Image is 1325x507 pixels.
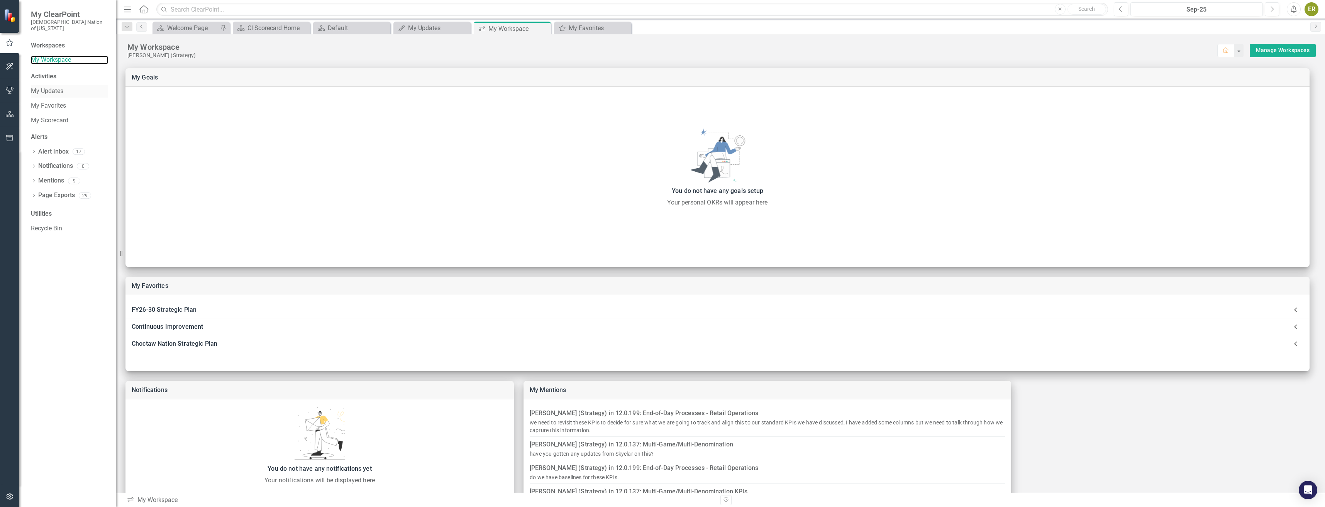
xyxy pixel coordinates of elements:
a: Notifications [132,386,168,394]
div: Sep-25 [1133,5,1260,14]
div: CI Scorecard Home [247,23,308,33]
div: My Workspace [488,24,549,34]
a: My Updates [395,23,469,33]
div: FY26-30 Strategic Plan [132,304,1288,315]
div: Your personal OKRs will appear here [129,198,1306,207]
a: 12.0.137: Multi-Game/Multi-Denomination KPIs [615,488,747,495]
div: we need to revisit these KPIs to decide for sure what we are going to track and align this to our... [530,419,1005,434]
div: You do not have any notifications yet [129,463,510,474]
a: My Scorecard [31,116,108,125]
div: [PERSON_NAME] (Strategy) [127,52,1217,59]
a: My Workspace [31,56,108,64]
div: Choctaw Nation Strategic Plan [125,335,1310,352]
div: 0 [77,163,89,169]
span: My ClearPoint [31,10,108,19]
div: Open Intercom Messenger [1299,481,1317,499]
button: Manage Workspaces [1250,44,1316,57]
a: Mentions [38,176,64,185]
a: Welcome Page [154,23,218,33]
div: [PERSON_NAME] (Strategy) in [530,463,758,473]
a: Page Exports [38,191,75,200]
div: Default [328,23,388,33]
a: Notifications [38,162,73,171]
input: Search ClearPoint... [156,3,1108,16]
span: Search [1078,6,1095,12]
button: Search [1067,4,1106,15]
div: have you gotten any updates from Skyelar on this? [530,450,654,458]
div: Workspaces [31,41,65,50]
a: My Mentions [530,386,566,394]
a: Alert Inbox [38,147,69,156]
div: FY26-30 Strategic Plan [125,301,1310,318]
div: 9 [68,177,80,184]
div: My Workspace [127,496,715,505]
a: My Updates [31,87,108,96]
div: 17 [73,149,85,155]
div: Welcome Page [167,23,218,33]
button: ER [1305,2,1318,16]
a: 12.0.199: End-of-Day Processes - Retail Operations [615,464,758,472]
div: Choctaw Nation Strategic Plan [132,338,1288,349]
div: My Workspace [127,42,1217,52]
div: My Favorites [569,23,629,33]
a: My Goals [132,74,158,81]
div: You do not have any goals setup [129,186,1306,196]
button: Sep-25 [1130,2,1263,16]
div: 29 [79,192,91,199]
div: split button [1250,44,1316,57]
div: Utilities [31,210,108,218]
div: do we have baselines for these KPIs. [530,473,619,481]
div: My Updates [408,23,469,33]
a: 12.0.199: End-of-Day Processes - Retail Operations [615,409,758,417]
a: My Favorites [31,101,108,110]
div: [PERSON_NAME] (Strategy) in [530,408,758,419]
a: CI Scorecard Home [235,23,308,33]
a: Default [315,23,388,33]
a: Recycle Bin [31,224,108,233]
div: [PERSON_NAME] (Strategy) in [530,439,733,450]
div: Continuous Improvement [132,321,1288,332]
div: Continuous Improvement [125,318,1310,335]
a: 12.0.137: Multi-Game/Multi-Denomination [615,441,733,448]
a: My Favorites [132,282,168,289]
a: Manage Workspaces [1256,46,1310,55]
div: Activities [31,72,108,81]
small: [DEMOGRAPHIC_DATA] Nation of [US_STATE] [31,19,108,32]
div: [PERSON_NAME] (Strategy) in [530,486,747,497]
div: Alerts [31,133,108,142]
a: My Favorites [556,23,629,33]
div: Your notifications will be displayed here [129,476,510,485]
img: ClearPoint Strategy [3,8,17,22]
